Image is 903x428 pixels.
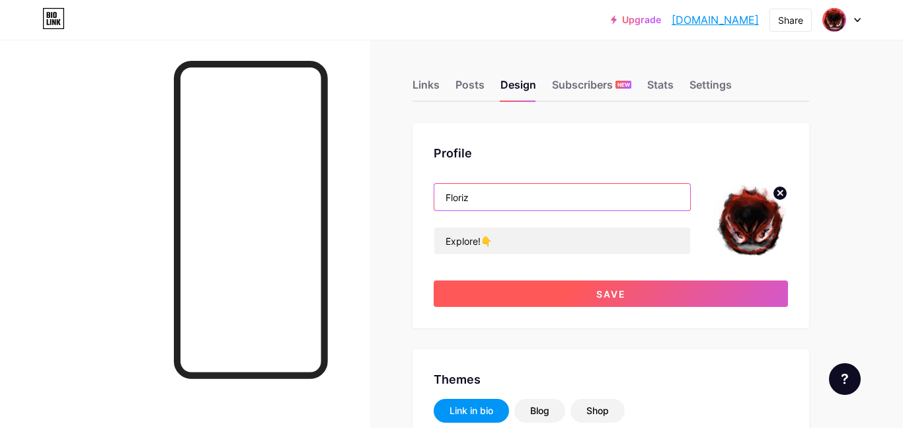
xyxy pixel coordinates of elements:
span: Save [596,288,626,300]
div: Link in bio [450,404,493,417]
div: Themes [434,370,788,388]
div: Share [778,13,803,27]
div: Shop [586,404,609,417]
div: Subscribers [552,77,631,101]
div: Design [500,77,536,101]
div: Settings [689,77,732,101]
div: Stats [647,77,674,101]
img: m1ck3y_24 [822,7,847,32]
input: Bio [434,228,690,254]
span: NEW [617,81,630,89]
button: Save [434,280,788,307]
img: m1ck3y_24 [712,183,788,259]
div: Blog [530,404,549,417]
a: Upgrade [611,15,661,25]
div: Posts [455,77,485,101]
input: Name [434,184,690,210]
a: [DOMAIN_NAME] [672,12,759,28]
div: Links [412,77,440,101]
div: Profile [434,144,788,162]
